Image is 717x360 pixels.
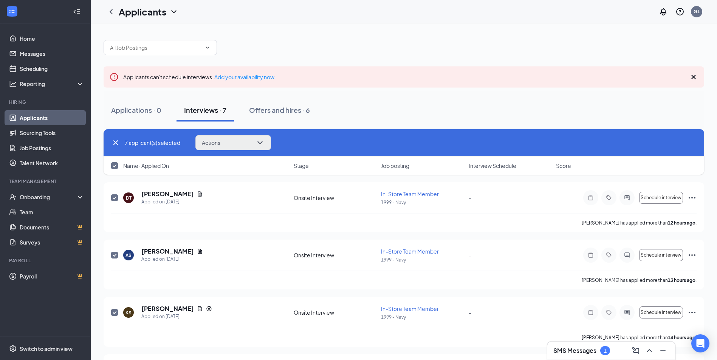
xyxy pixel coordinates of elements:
[469,194,471,201] span: -
[20,155,84,171] a: Talent Network
[294,251,376,259] div: Onsite Interview
[73,8,81,15] svg: Collapse
[20,61,84,76] a: Scheduling
[582,277,697,283] p: [PERSON_NAME] has applied more than .
[381,248,439,255] span: In-Store Team Member
[110,43,201,52] input: All Job Postings
[469,162,516,169] span: Interview Schedule
[202,140,220,145] span: Actions
[294,309,376,316] div: Onsite Interview
[623,252,632,258] svg: ActiveChat
[556,162,571,169] span: Score
[125,138,180,147] span: 7 applicant(s) selected
[20,140,84,155] a: Job Postings
[9,193,17,201] svg: UserCheck
[8,8,16,15] svg: WorkstreamLogo
[197,306,203,312] svg: Document
[675,7,684,16] svg: QuestionInfo
[694,8,700,15] div: G1
[20,205,84,220] a: Team
[111,138,120,147] svg: Cross
[630,345,642,357] button: ComposeMessage
[123,74,274,80] span: Applicants can't schedule interviews.
[623,309,632,315] svg: ActiveChat
[688,251,697,260] svg: Ellipses
[141,305,194,313] h5: [PERSON_NAME]
[668,277,695,283] b: 13 hours ago
[20,193,78,201] div: Onboarding
[688,308,697,317] svg: Ellipses
[197,248,203,254] svg: Document
[9,257,83,264] div: Payroll
[641,252,681,258] span: Schedule interview
[582,334,697,341] p: [PERSON_NAME] has applied more than .
[141,313,212,320] div: Applied on [DATE]
[125,309,132,316] div: KS
[110,72,119,82] svg: Error
[641,195,681,200] span: Schedule interview
[381,314,464,320] p: 1999 - Navy
[20,110,84,125] a: Applicants
[214,74,274,80] a: Add your availability now
[169,7,178,16] svg: ChevronDown
[141,255,203,263] div: Applied on [DATE]
[381,191,439,197] span: In-Store Team Member
[20,345,73,352] div: Switch to admin view
[604,348,607,354] div: 1
[256,138,265,147] svg: ChevronDown
[184,105,226,115] div: Interviews · 7
[553,346,596,355] h3: SMS Messages
[9,178,83,185] div: Team Management
[294,194,376,202] div: Onsite Interview
[639,306,683,318] button: Schedule interview
[294,162,309,169] span: Stage
[381,199,464,206] p: 1999 - Navy
[657,345,669,357] button: Minimize
[111,105,161,115] div: Applications · 0
[381,305,439,312] span: In-Store Team Member
[126,195,132,201] div: DT
[659,7,668,16] svg: Notifications
[20,46,84,61] a: Messages
[688,193,697,202] svg: Ellipses
[604,252,613,258] svg: Tag
[9,345,17,352] svg: Settings
[206,306,212,312] svg: Reapply
[107,7,116,16] svg: ChevronLeft
[125,252,132,258] div: AS
[643,345,655,357] button: ChevronUp
[645,346,654,355] svg: ChevronUp
[141,190,194,198] h5: [PERSON_NAME]
[20,235,84,250] a: SurveysCrown
[381,257,464,263] p: 1999 - Navy
[641,310,681,315] span: Schedule interview
[20,31,84,46] a: Home
[691,334,709,352] div: Open Intercom Messenger
[469,252,471,258] span: -
[9,80,17,88] svg: Analysis
[639,249,683,261] button: Schedule interview
[658,346,667,355] svg: Minimize
[20,80,85,88] div: Reporting
[582,220,697,226] p: [PERSON_NAME] has applied more than .
[639,192,683,204] button: Schedule interview
[668,335,695,340] b: 14 hours ago
[689,72,698,82] svg: Cross
[119,5,166,18] h1: Applicants
[249,105,310,115] div: Offers and hires · 6
[604,309,613,315] svg: Tag
[623,195,632,201] svg: ActiveChat
[604,195,613,201] svg: Tag
[586,309,595,315] svg: Note
[195,135,271,150] button: ActionsChevronDown
[141,247,194,255] h5: [PERSON_NAME]
[20,269,84,284] a: PayrollCrown
[204,45,211,51] svg: ChevronDown
[469,309,471,316] span: -
[9,99,83,105] div: Hiring
[586,252,595,258] svg: Note
[141,198,203,206] div: Applied on [DATE]
[123,162,169,169] span: Name · Applied On
[381,162,409,169] span: Job posting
